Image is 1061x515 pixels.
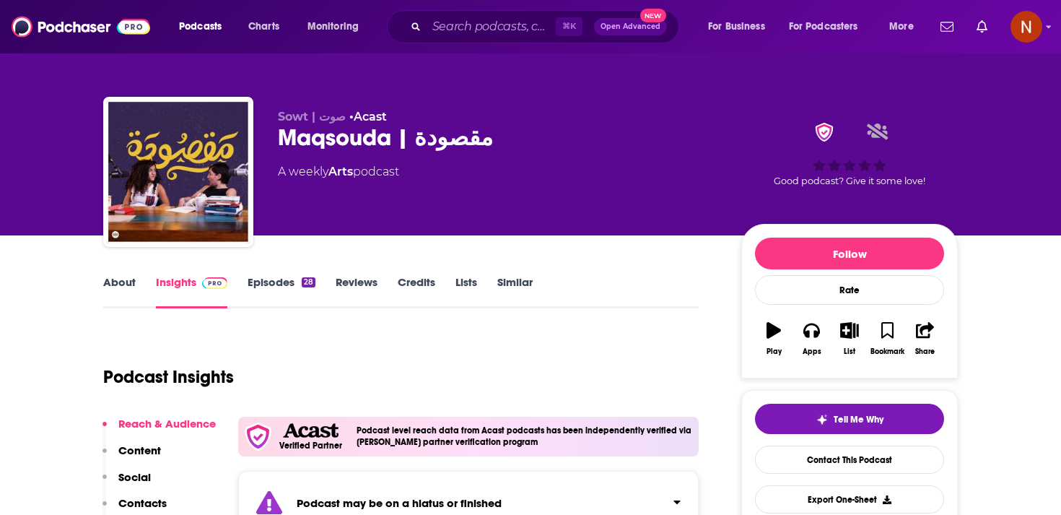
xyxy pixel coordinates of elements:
[889,17,914,37] span: More
[1010,11,1042,43] button: Show profile menu
[297,15,377,38] button: open menu
[868,313,906,365] button: Bookmark
[118,470,151,484] p: Social
[1010,11,1042,43] img: User Profile
[698,15,783,38] button: open menu
[102,417,216,443] button: Reach & Audience
[831,313,868,365] button: List
[935,14,959,39] a: Show notifications dropdown
[811,123,838,142] img: verified Badge
[118,417,216,430] p: Reach & Audience
[179,17,222,37] span: Podcasts
[202,277,227,289] img: Podchaser Pro
[601,23,660,30] span: Open Advanced
[118,496,167,510] p: Contacts
[248,275,315,308] a: Episodes28
[279,441,342,450] h5: Verified Partner
[594,18,667,35] button: Open AdvancedNew
[1010,11,1042,43] span: Logged in as AdelNBM
[103,275,136,308] a: About
[169,15,240,38] button: open menu
[879,15,932,38] button: open menu
[297,496,502,510] strong: Podcast may be on a hiatus or finished
[708,17,765,37] span: For Business
[774,176,925,186] span: Good podcast? Give it some love!
[497,275,533,308] a: Similar
[834,414,883,425] span: Tell Me Why
[103,366,234,388] h1: Podcast Insights
[793,313,830,365] button: Apps
[971,14,993,39] a: Show notifications dropdown
[12,13,150,40] img: Podchaser - Follow, Share and Rate Podcasts
[102,470,151,497] button: Social
[755,313,793,365] button: Play
[803,347,821,356] div: Apps
[755,404,944,434] button: tell me why sparkleTell Me Why
[278,163,399,181] div: A weekly podcast
[556,17,582,36] span: ⌘ K
[870,347,904,356] div: Bookmark
[741,110,958,199] div: verified BadgeGood podcast? Give it some love!
[455,275,477,308] a: Lists
[915,347,935,356] div: Share
[106,100,250,244] img: Maqsouda | مقصودة
[354,110,387,124] a: Acast
[816,414,828,425] img: tell me why sparkle
[156,275,227,308] a: InsightsPodchaser Pro
[755,275,944,305] div: Rate
[780,15,879,38] button: open menu
[244,423,272,451] img: verfied icon
[755,238,944,269] button: Follow
[767,347,782,356] div: Play
[336,275,377,308] a: Reviews
[307,17,359,37] span: Monitoring
[239,15,288,38] a: Charts
[640,9,666,22] span: New
[302,277,315,287] div: 28
[907,313,944,365] button: Share
[427,15,556,38] input: Search podcasts, credits, & more...
[844,347,855,356] div: List
[755,485,944,514] button: Export One-Sheet
[248,17,279,37] span: Charts
[789,17,858,37] span: For Podcasters
[278,110,346,124] span: Sowt | صوت
[283,423,338,438] img: Acast
[118,443,161,457] p: Content
[755,446,944,474] a: Contact This Podcast
[102,443,161,470] button: Content
[401,10,693,43] div: Search podcasts, credits, & more...
[398,275,435,308] a: Credits
[357,425,693,447] h4: Podcast level reach data from Acast podcasts has been independently verified via [PERSON_NAME] pa...
[349,110,387,124] span: •
[328,165,353,178] a: Arts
